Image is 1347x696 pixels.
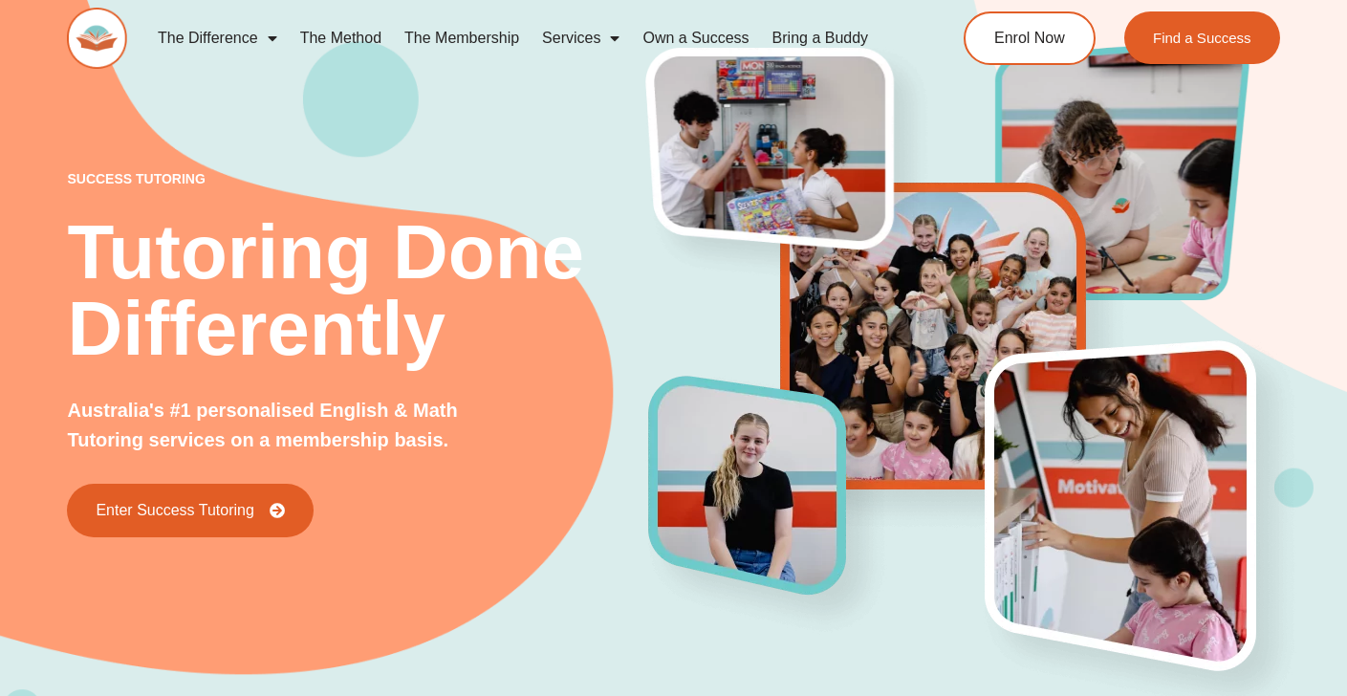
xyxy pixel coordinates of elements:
h2: Tutoring Done Differently [67,214,649,367]
span: Enrol Now [994,31,1065,46]
a: The Method [289,16,393,60]
iframe: Chat Widget [1251,604,1347,696]
p: success tutoring [67,172,649,185]
span: Enter Success Tutoring [96,503,253,518]
p: Australia's #1 personalised English & Math Tutoring services on a membership basis. [67,396,491,455]
a: Bring a Buddy [761,16,880,60]
a: Enrol Now [964,11,1096,65]
a: Enter Success Tutoring [67,484,313,537]
a: Services [531,16,631,60]
a: Own a Success [631,16,760,60]
a: The Membership [393,16,531,60]
a: Find a Success [1124,11,1280,64]
span: Find a Success [1153,31,1251,45]
nav: Menu [146,16,894,60]
a: The Difference [146,16,289,60]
